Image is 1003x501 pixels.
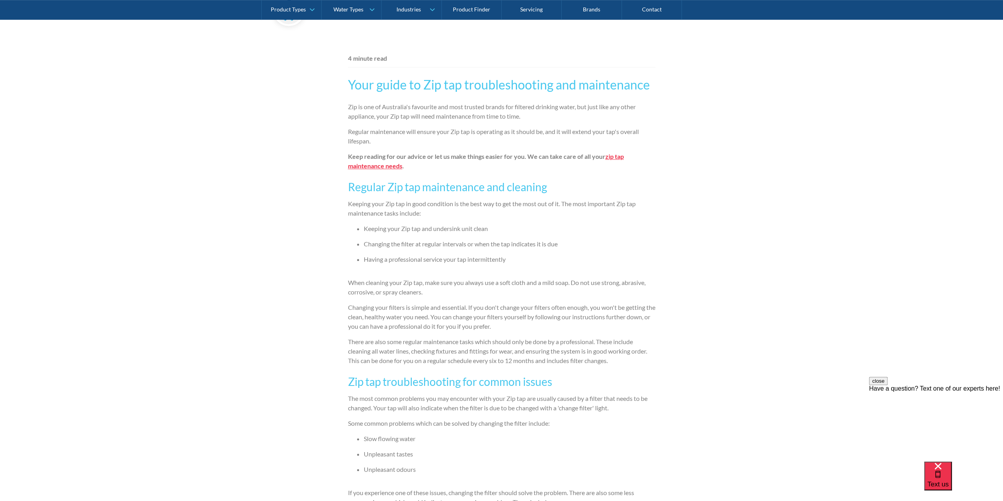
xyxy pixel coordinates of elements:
a: zip tap maintenance needs [348,153,624,169]
div: minute read [353,54,387,63]
div: Product Types [271,6,306,13]
p: Zip is one of Australia's favourite and most trusted brands for filtered drinking water, but just... [348,102,655,121]
div: Industries [396,6,421,13]
h3: Zip tap troubleshooting for common issues [348,373,655,390]
li: Unpleasant tastes [364,449,655,459]
div: 4 [348,54,352,63]
li: Keeping your Zip tap and undersink unit clean [364,224,655,233]
li: Slow flowing water [364,434,655,443]
p: There are also some regular maintenance tasks which should only be done by a professional. These ... [348,337,655,365]
p: The most common problems you may encounter with your Zip tap are usually caused by a filter that ... [348,394,655,413]
li: Unpleasant odours [364,465,655,474]
p: Changing your filters is simple and essential. If you don't change your filters often enough, you... [348,303,655,331]
h2: Your guide to Zip tap troubleshooting and maintenance [348,75,655,94]
iframe: podium webchat widget bubble [924,462,1003,501]
p: Some common problems which can be solved by changing the filter include: [348,419,655,428]
li: Changing the filter at regular intervals or when the tap indicates it is due [364,239,655,249]
p: Keeping your Zip tap in good condition is the best way to get the most out of it. The most import... [348,199,655,218]
strong: . [402,162,404,169]
div: Water Types [333,6,363,13]
li: Having a professional service your tap intermittently [364,255,655,264]
h3: Regular Zip tap maintenance and cleaning [348,179,655,195]
strong: Keep reading for our advice or let us make things easier for you. We can take care of all your [348,153,605,160]
p: When cleaning your Zip tap, make sure you always use a soft cloth and a mild soap. Do not use str... [348,278,655,297]
iframe: podium webchat widget prompt [869,377,1003,471]
p: Regular maintenance will ensure your Zip tap is operating as it should be, and it will extend you... [348,127,655,146]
